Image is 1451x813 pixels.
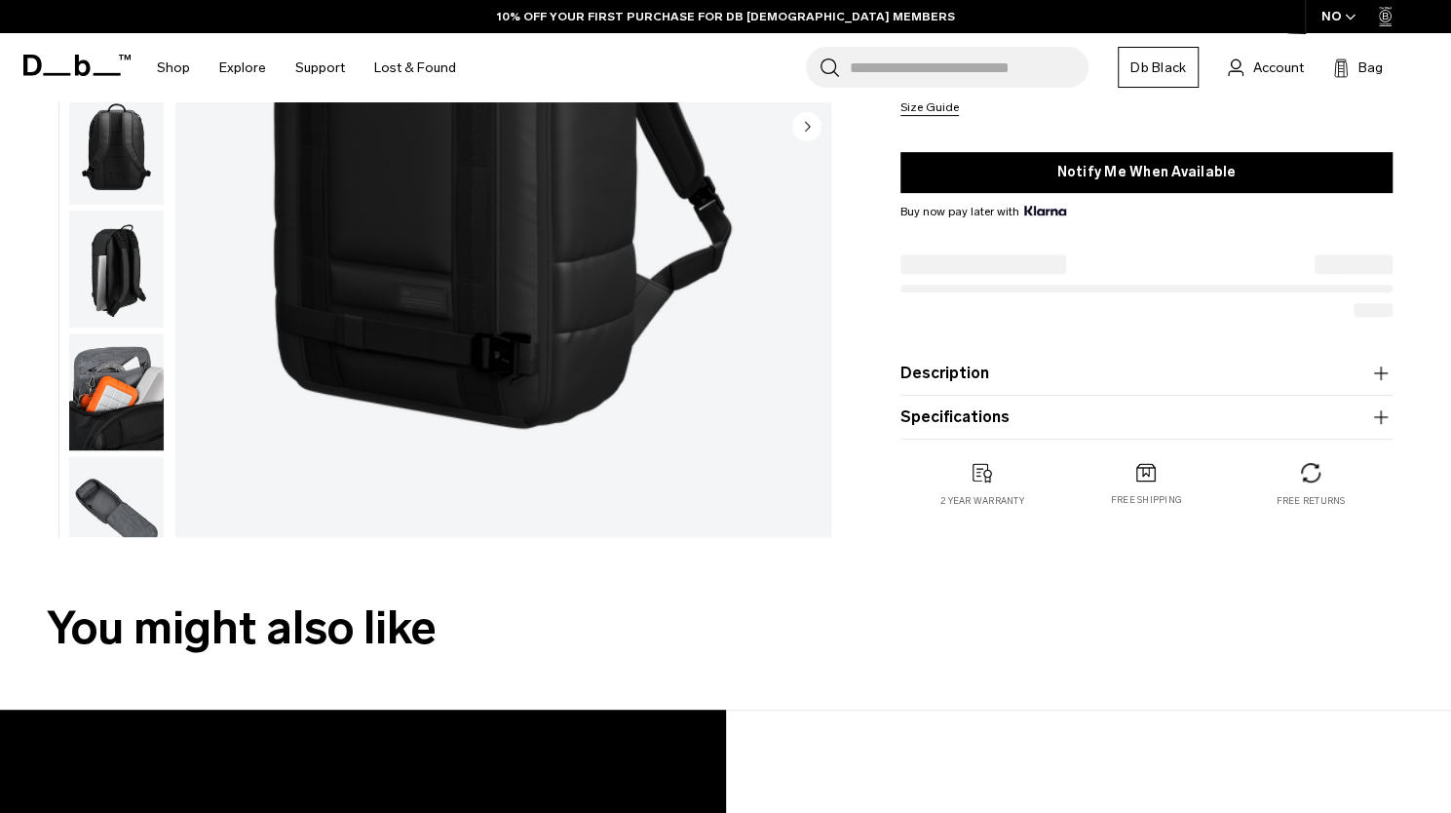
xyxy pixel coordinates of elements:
[69,333,164,450] img: TheRamverk21LBackpack-7_c251b1ae-4290-40a9-8a41-bfba503088f4.png
[792,111,821,144] button: Next slide
[940,494,1024,508] p: 2 year warranty
[1253,58,1304,78] span: Account
[68,87,165,206] button: TheRamverk21LBackpack-10_625bcb16-e626-4e73-949e-97152c95f957.png
[142,33,471,102] nav: Main Navigation
[157,33,190,102] a: Shop
[1118,47,1199,88] a: Db Black
[900,406,1393,429] button: Specifications
[68,210,165,329] button: TheRamverk21LBackpack-8_27576d3b-9933-47ee-be55-eec6de7e57f5.png
[900,203,1066,220] span: Buy now pay later with
[219,33,266,102] a: Explore
[47,594,1404,663] h2: You might also like
[1276,494,1345,508] p: Free returns
[69,211,164,328] img: TheRamverk21LBackpack-8_27576d3b-9933-47ee-be55-eec6de7e57f5.png
[68,332,165,451] button: TheRamverk21LBackpack-7_c251b1ae-4290-40a9-8a41-bfba503088f4.png
[900,362,1393,385] button: Description
[900,152,1393,193] button: Notify Me When Available
[1228,56,1304,79] a: Account
[900,101,959,116] button: Size Guide
[497,8,955,25] a: 10% OFF YOUR FIRST PURCHASE FOR DB [DEMOGRAPHIC_DATA] MEMBERS
[1024,206,1066,215] img: {"height" => 20, "alt" => "Klarna"}
[69,88,164,205] img: TheRamverk21LBackpack-10_625bcb16-e626-4e73-949e-97152c95f957.png
[69,456,164,573] img: TheRamverk21LBackpack-9_a2b6adf3-cbe3-476a-b180-7d008b07c41c.png
[295,33,345,102] a: Support
[1358,58,1383,78] span: Bag
[1111,494,1182,508] p: Free shipping
[374,33,456,102] a: Lost & Found
[1333,56,1383,79] button: Bag
[68,455,165,574] button: TheRamverk21LBackpack-9_a2b6adf3-cbe3-476a-b180-7d008b07c41c.png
